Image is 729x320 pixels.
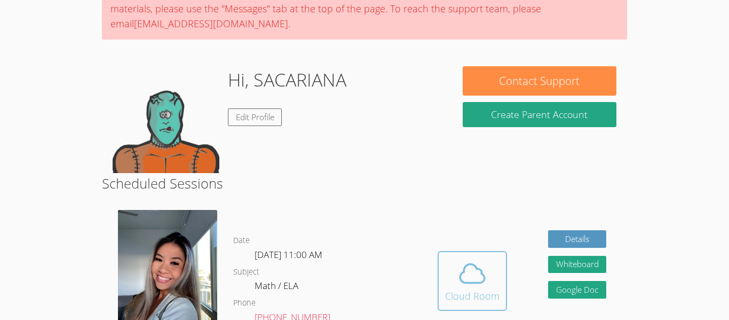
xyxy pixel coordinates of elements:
[548,281,607,299] a: Google Doc
[438,251,507,311] button: Cloud Room
[548,256,607,274] button: Whiteboard
[255,278,300,296] dd: Math / ELA
[445,288,500,303] div: Cloud Room
[548,230,607,248] a: Details
[463,102,616,127] button: Create Parent Account
[255,248,322,261] span: [DATE] 11:00 AM
[463,66,616,96] button: Contact Support
[233,266,259,279] dt: Subject
[228,66,346,93] h1: Hi, SACARIANA
[233,296,256,310] dt: Phone
[102,173,627,193] h2: Scheduled Sessions
[113,66,219,173] img: default.png
[233,234,250,247] dt: Date
[228,108,282,126] a: Edit Profile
